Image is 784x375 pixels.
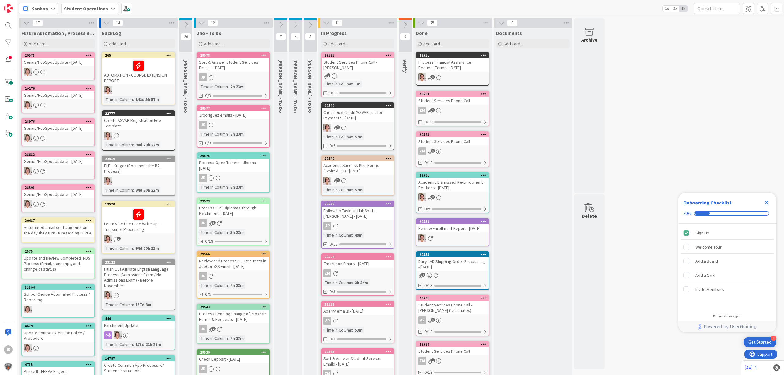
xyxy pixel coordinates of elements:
[322,302,394,307] div: 29558
[199,121,207,129] div: JR
[22,58,94,66] div: Genius/HubSpot Update - [DATE]
[117,237,121,241] span: 1
[417,132,489,137] div: 29583
[323,81,352,87] div: Time in Column
[134,245,160,252] div: 94d 20h 22m
[402,59,408,73] span: Verify
[197,159,269,172] div: Process Open Tickets - Jhoana - [DATE]
[208,19,218,27] span: 12
[197,153,269,159] div: 29575
[29,41,48,47] span: Add Card...
[683,199,732,206] div: Onboarding Checklist
[22,91,94,99] div: Genius/HubSpot Update - [DATE]
[353,81,362,87] div: 3m
[419,173,489,178] div: 29561
[197,304,269,323] div: 29543Process Pending Change of Program Forms & Requests - [DATE]
[22,86,94,91] div: 29276
[418,73,426,81] img: EW
[104,291,112,299] img: EW
[134,187,160,193] div: 94d 20h 22m
[322,222,394,230] div: AP
[417,357,489,365] div: ZM
[197,204,269,217] div: Process CHS Diplomas Through Parchment - [DATE]
[417,73,489,81] div: EW
[22,323,94,342] div: 4679Update Course Extension Policy / Procedure
[330,90,337,96] span: 0/19
[424,206,430,212] span: 0/5
[102,356,175,375] div: 14787Create Common App Process w/ Student Instructions
[197,153,269,172] div: 29575Process Open Tickets - Jhoana - [DATE]
[64,6,108,12] b: Student Operations
[197,58,269,72] div: Sort & Answer Student Services Emails - [DATE]
[322,201,394,220] div: 29538Follow Up Tasks in HubSpot - [PERSON_NAME] - [DATE]
[322,156,394,175] div: 29540Academic Success Plan Forms (Expired_X1) - [DATE]
[133,141,134,148] span: :
[417,173,489,178] div: 29561
[330,143,335,149] span: 0/6
[199,219,207,227] div: JR
[322,161,394,175] div: Academic Success Plan Forms (Expired_X1) - [DATE]
[197,304,269,310] div: 29543
[104,187,133,193] div: Time in Column
[24,167,32,175] img: EW
[324,202,394,206] div: 29538
[22,134,94,142] div: EW
[322,269,394,277] div: ZM
[417,53,489,58] div: 29551
[200,252,269,256] div: 29566
[307,59,313,113] span: Amanda - To Do
[199,174,207,182] div: JR
[199,184,228,190] div: Time in Column
[324,156,394,161] div: 29540
[292,59,299,113] span: Eric - To Do
[321,30,347,36] span: In Progress
[417,295,489,301] div: 29581
[22,101,94,109] div: EW
[22,344,94,352] div: EW
[200,199,269,203] div: 29573
[496,30,522,36] span: Documents
[102,316,175,329] div: 446Parchment Update
[25,152,94,157] div: 28682
[199,229,228,236] div: Time in Column
[681,240,774,254] div: Welcome Tour is incomplete.
[22,124,94,132] div: Genius/HubSpot Update - [DATE]
[102,260,175,290] div: 23122Flush Out Affiliate English Language Process (Admissions Exam / No Admissions Exam) - Before...
[678,321,776,332] div: Footer
[431,108,435,112] span: 1
[503,41,523,47] span: Add Card...
[419,219,489,224] div: 29559
[4,362,13,371] img: avatar
[400,33,410,40] span: 0
[418,193,426,201] img: EW
[197,106,269,119] div: 29577Jrodriguez emails - [DATE]
[104,96,133,103] div: Time in Column
[417,147,489,155] div: ZM
[419,53,489,58] div: 29551
[102,132,175,140] div: EW
[417,234,489,242] div: EW
[22,218,94,223] div: 20487
[322,201,394,207] div: 29538
[290,33,301,40] span: 4
[205,238,213,245] span: 0/18
[204,41,224,47] span: Add Card...
[22,218,94,237] div: 20487Automated email sent students on the day they turn 18 regarding FERPA
[417,193,489,201] div: EW
[25,249,94,253] div: 2575
[322,254,394,268] div: 29564Zmorrison Emails - [DATE]
[744,337,776,347] div: Open Get Started checklist, remaining modules: 4
[431,149,435,153] span: 1
[104,141,133,148] div: Time in Column
[322,58,394,72] div: Student Services Phone Call - [PERSON_NAME]
[24,200,32,208] img: EW
[32,19,43,27] span: 17
[278,59,284,113] span: Zaida - To Do
[22,152,94,165] div: 28682Genius/HubSpot Update - [DATE]
[704,323,756,330] span: Powered by UserGuiding
[22,190,94,198] div: Genius/HubSpot Update - [DATE]
[197,111,269,119] div: Jrodriguez emails - [DATE]
[695,286,724,293] div: Invite Members
[417,295,489,314] div: 29581Student Services Phone Call - [PERSON_NAME] (15 minutes)
[323,186,352,193] div: Time in Column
